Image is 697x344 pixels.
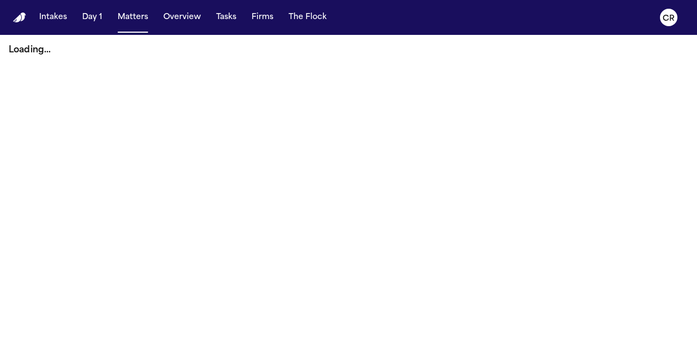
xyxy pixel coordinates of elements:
button: Matters [113,8,152,27]
a: Home [13,13,26,23]
button: The Flock [284,8,331,27]
button: Day 1 [78,8,107,27]
button: Overview [159,8,205,27]
button: Tasks [212,8,241,27]
img: Finch Logo [13,13,26,23]
button: Firms [247,8,278,27]
text: CR [663,15,675,22]
p: Loading... [9,44,688,57]
button: Intakes [35,8,71,27]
